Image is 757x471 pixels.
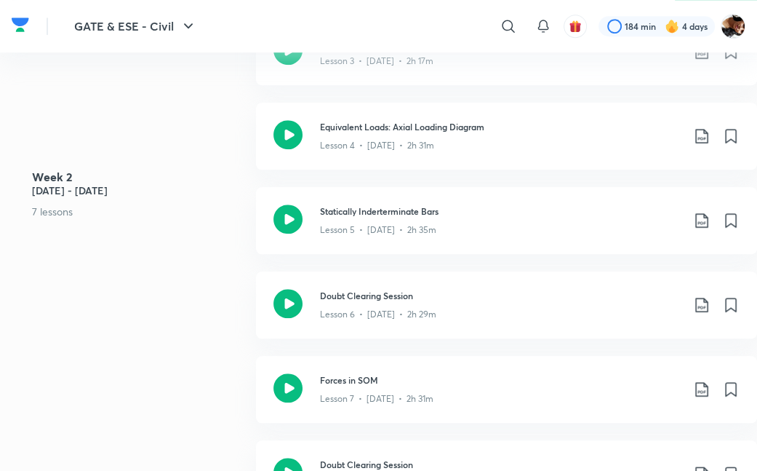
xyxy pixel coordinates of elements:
a: Equivalent Loads: Axial Loading DiagramLesson 4 • [DATE] • 2h 31m [256,103,757,187]
a: Doubt Clearing SessionLesson 6 • [DATE] • 2h 29m [256,272,757,356]
img: Company Logo [12,14,29,36]
a: Types of SupportsLesson 3 • [DATE] • 2h 17m [256,18,757,103]
h4: Week 2 [32,171,244,183]
h3: Forces in SOM [320,373,681,387]
img: streak [665,19,679,33]
button: GATE & ESE - Civil [65,12,206,41]
p: Lesson 7 • [DATE] • 2h 31m [320,392,433,405]
img: avatar [569,20,582,33]
p: Lesson 3 • [DATE] • 2h 17m [320,55,433,68]
p: Lesson 6 • [DATE] • 2h 29m [320,308,436,321]
a: Statically Inderterminate BarsLesson 5 • [DATE] • 2h 35m [256,187,757,272]
p: Lesson 5 • [DATE] • 2h 35m [320,223,436,237]
h3: Doubt Clearing Session [320,289,681,302]
h5: [DATE] - [DATE] [32,183,244,198]
h3: Equivalent Loads: Axial Loading Diagram [320,120,681,133]
a: Forces in SOMLesson 7 • [DATE] • 2h 31m [256,356,757,440]
p: Lesson 4 • [DATE] • 2h 31m [320,139,434,152]
h3: Statically Inderterminate Bars [320,205,681,218]
button: avatar [564,15,587,38]
h3: Doubt Clearing Session [320,458,681,471]
a: Company Logo [12,14,29,39]
p: 7 lessons [32,204,244,219]
img: Shatasree das [721,14,745,39]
